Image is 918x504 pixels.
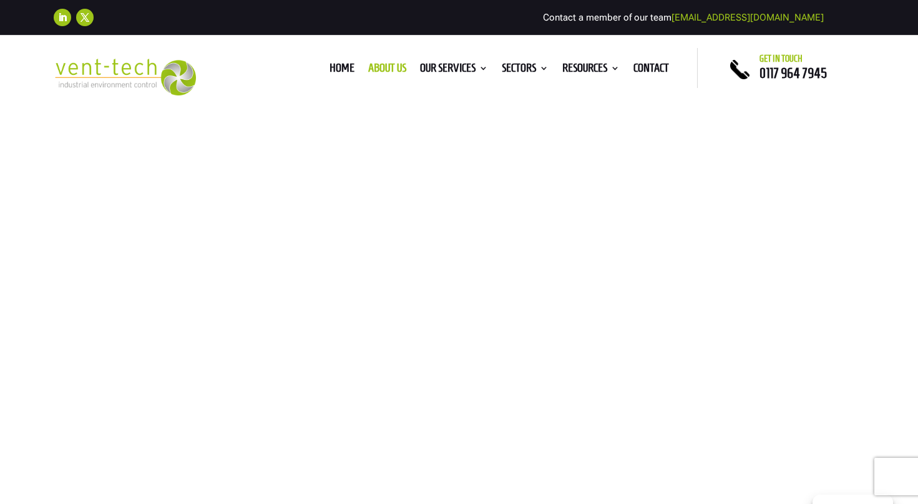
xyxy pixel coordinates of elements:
a: Sectors [502,64,549,77]
span: Get in touch [759,54,803,64]
a: Our Services [420,64,488,77]
span: Contact a member of our team [543,12,824,23]
a: 0117 964 7945 [759,65,827,80]
a: Follow on X [76,9,94,26]
img: 2023-09-27T08_35_16.549ZVENT-TECH---Clear-background [54,59,197,95]
a: Resources [562,64,620,77]
a: About us [368,64,406,77]
a: Contact [633,64,669,77]
a: Home [330,64,354,77]
a: [EMAIL_ADDRESS][DOMAIN_NAME] [671,12,824,23]
a: Follow on LinkedIn [54,9,71,26]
